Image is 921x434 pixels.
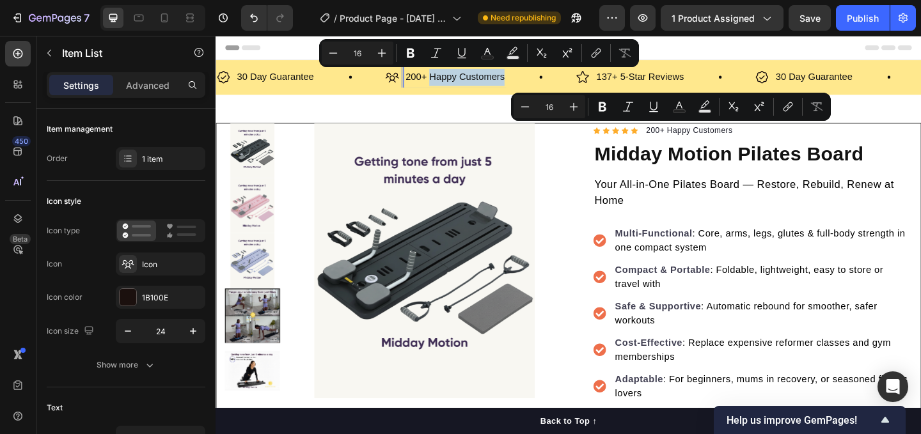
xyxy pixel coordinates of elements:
span: : Foldable, lightweight, easy to store or travel with [434,249,726,275]
button: 1 product assigned [661,5,783,31]
strong: Multi-Functional [434,209,519,220]
span: Your All-in-One Pilates Board — Restore, Rebuild, Renew at Home [412,155,738,186]
div: Back to Top ↑ [353,412,414,426]
span: Save [799,13,821,24]
p: 30 Day Guarantee [609,36,693,54]
span: Product Page - [DATE] 20:41:05 [340,12,447,25]
span: Help us improve GemPages! [727,414,878,426]
div: Show more [97,359,156,371]
p: Settings [63,79,99,92]
div: Icon size [47,323,97,340]
p: 137+ 5-Star Reviews [414,36,509,54]
strong: Compact & Portable [434,249,538,260]
div: 450 [12,136,31,146]
strong: Cost-Effective [434,328,508,339]
span: : Core, arms, legs, glutes & full-body strength in one compact system [434,209,750,235]
p: Item List [62,45,171,61]
span: / [334,12,337,25]
span: 1 product assigned [672,12,755,25]
p: Advanced [126,79,169,92]
div: Open Intercom Messenger [878,371,908,402]
div: Icon type [47,225,80,236]
p: 7 [84,10,90,26]
div: Editor contextual toolbar [319,39,639,67]
button: Save [789,5,831,31]
span: : For beginners, mums in recovery, or seasoned fitness lovers [434,368,753,394]
div: Beta [10,234,31,244]
button: Show survey - Help us improve GemPages! [727,412,893,428]
p: 200+ Happy Customers [468,97,562,109]
div: Undo/Redo [241,5,293,31]
div: Icon color [47,291,83,303]
iframe: Design area [216,36,921,434]
span: : Automatic rebound for smoother, safer workouts [434,288,720,314]
div: Order [47,153,68,164]
div: Text [47,402,63,414]
div: 1 item [142,153,202,165]
div: Publish [847,12,879,25]
strong: Adaptable [434,368,487,378]
div: 1B100E [142,292,202,304]
div: Icon [47,258,62,270]
button: 7 [5,5,95,31]
div: Icon style [47,196,81,207]
h1: Midday Motion Pilates Board [411,111,757,146]
strong: Safe & Supportive [434,288,528,299]
div: Item management [47,123,113,135]
span: : Replace expensive reformer classes and gym memberships [434,328,734,354]
div: Rich Text Editor. Editing area: main [467,95,563,111]
button: Show more [47,353,205,376]
span: Need republishing [491,12,556,24]
div: Icon [142,259,202,270]
div: Editor contextual toolbar [511,93,831,121]
button: Publish [836,5,890,31]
